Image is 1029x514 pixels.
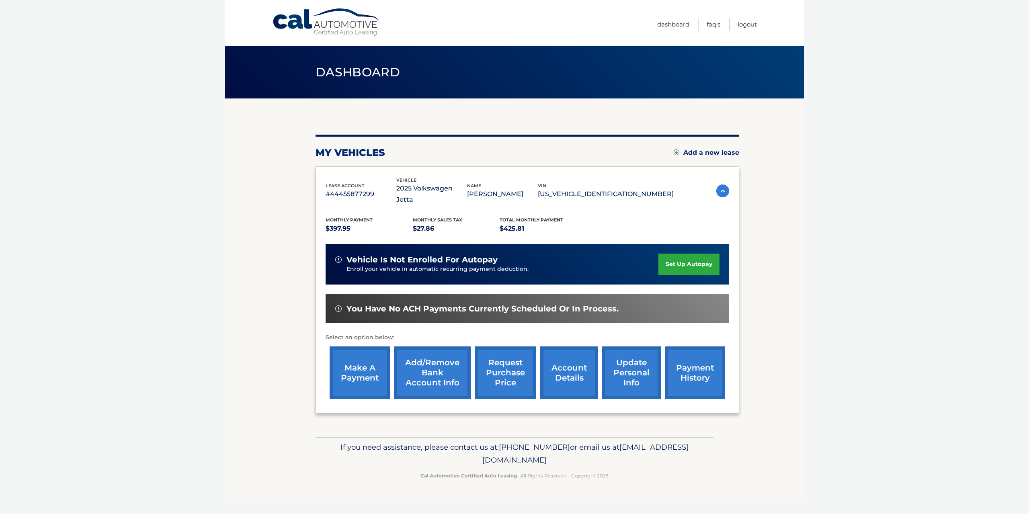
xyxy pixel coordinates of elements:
p: [PERSON_NAME] [467,188,538,200]
a: Add/Remove bank account info [394,346,471,399]
span: lease account [326,183,365,188]
span: Dashboard [316,65,400,80]
span: vin [538,183,546,188]
a: Logout [738,18,757,31]
p: $425.81 [500,223,587,234]
span: vehicle [396,177,416,183]
span: [PHONE_NUMBER] [499,442,570,452]
span: Monthly Payment [326,217,373,223]
p: $27.86 [413,223,500,234]
span: [EMAIL_ADDRESS][DOMAIN_NAME] [482,442,689,465]
a: FAQ's [707,18,720,31]
span: vehicle is not enrolled for autopay [346,255,498,265]
a: account details [540,346,598,399]
a: update personal info [602,346,661,399]
p: Enroll your vehicle in automatic recurring payment deduction. [346,265,658,274]
img: alert-white.svg [335,256,342,263]
span: Total Monthly Payment [500,217,563,223]
p: - All Rights Reserved - Copyright 2025 [321,471,708,480]
span: You have no ACH payments currently scheduled or in process. [346,304,619,314]
img: alert-white.svg [335,305,342,312]
p: #44455877299 [326,188,396,200]
p: $397.95 [326,223,413,234]
img: accordion-active.svg [716,184,729,197]
p: If you need assistance, please contact us at: or email us at [321,441,708,467]
p: 2025 Volkswagen Jetta [396,183,467,205]
p: [US_VEHICLE_IDENTIFICATION_NUMBER] [538,188,674,200]
a: request purchase price [475,346,536,399]
p: Select an option below: [326,333,729,342]
span: name [467,183,481,188]
a: Dashboard [657,18,689,31]
h2: my vehicles [316,147,385,159]
span: Monthly sales Tax [413,217,462,223]
a: make a payment [330,346,390,399]
a: payment history [665,346,725,399]
a: Add a new lease [674,149,739,157]
a: Cal Automotive [272,8,381,37]
a: set up autopay [658,254,719,275]
img: add.svg [674,149,679,155]
strong: Cal Automotive Certified Auto Leasing [420,473,517,479]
